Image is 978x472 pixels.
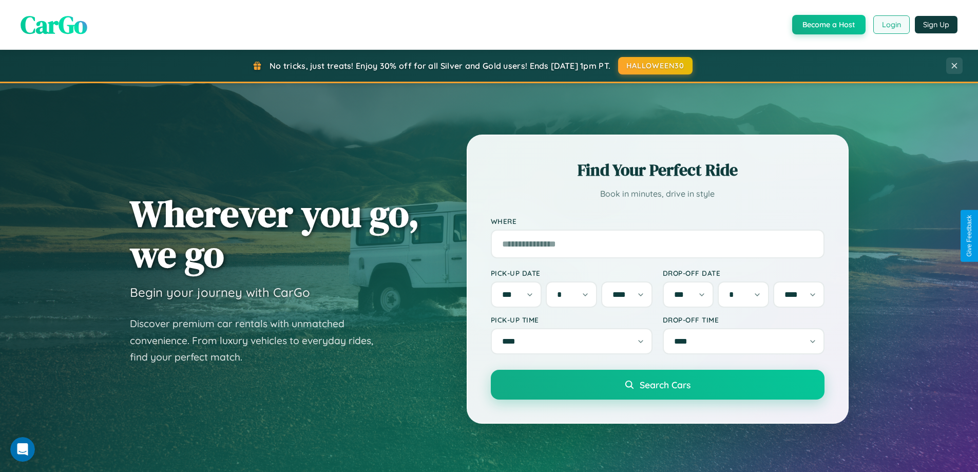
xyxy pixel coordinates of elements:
[10,437,35,462] iframe: Intercom live chat
[663,315,824,324] label: Drop-off Time
[966,215,973,257] div: Give Feedback
[130,285,310,300] h3: Begin your journey with CarGo
[873,15,910,34] button: Login
[491,186,824,201] p: Book in minutes, drive in style
[491,217,824,225] label: Where
[640,379,691,390] span: Search Cars
[618,57,693,74] button: HALLOWEEN30
[491,315,653,324] label: Pick-up Time
[663,269,824,277] label: Drop-off Date
[792,15,866,34] button: Become a Host
[491,159,824,181] h2: Find Your Perfect Ride
[270,61,610,71] span: No tricks, just treats! Enjoy 30% off for all Silver and Gold users! Ends [DATE] 1pm PT.
[130,315,387,366] p: Discover premium car rentals with unmatched convenience. From luxury vehicles to everyday rides, ...
[130,193,419,274] h1: Wherever you go, we go
[491,269,653,277] label: Pick-up Date
[915,16,957,33] button: Sign Up
[21,8,87,42] span: CarGo
[491,370,824,400] button: Search Cars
